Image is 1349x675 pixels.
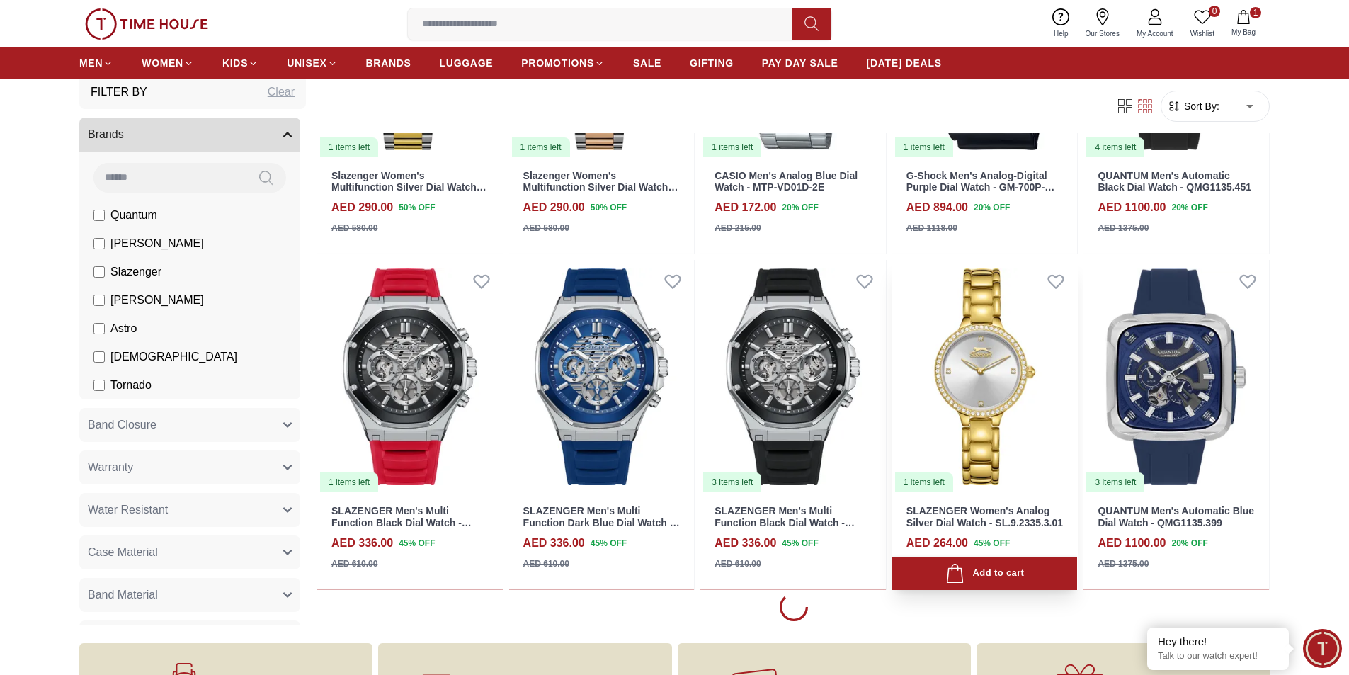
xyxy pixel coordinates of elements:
span: Our Stores [1080,28,1125,39]
h4: AED 336.00 [715,535,776,552]
span: [PERSON_NAME] [110,236,204,253]
div: AED 1118.00 [906,222,957,234]
a: WOMEN [142,50,194,76]
a: SLAZENGER Women's Analog Silver Dial Watch - SL.9.2335.3.01 [906,505,1063,528]
button: Band Material [79,579,300,613]
a: G-Shock Men's Analog-Digital Purple Dial Watch - GM-700P-6ADR [906,170,1055,205]
div: 3 items left [1086,472,1144,492]
span: Sort By: [1181,99,1219,113]
span: 1 [1250,7,1261,18]
button: Brands [79,118,300,152]
a: SLAZENGER Men's Multi Function Dark Blue Dial Watch - SL.9.2390.2.06 [523,505,680,540]
img: SLAZENGER Men's Multi Function Dark Blue Dial Watch - SL.9.2390.2.06 [509,260,695,494]
span: MEN [79,56,103,70]
div: Clear [268,84,295,101]
p: Talk to our watch expert! [1158,650,1278,662]
span: WOMEN [142,56,183,70]
input: Tornado [93,380,105,392]
div: 1 items left [512,137,570,157]
span: Slazenger [110,264,161,281]
input: Slazenger [93,267,105,278]
span: UNISEX [287,56,326,70]
button: 1My Bag [1223,7,1264,40]
button: Warranty [79,451,300,485]
div: AED 580.00 [331,222,377,234]
h4: AED 336.00 [331,535,393,552]
div: 1 items left [703,137,761,157]
a: GIFTING [690,50,734,76]
a: LUGGAGE [440,50,494,76]
a: Our Stores [1077,6,1128,42]
span: PAY DAY SALE [762,56,838,70]
span: LUGGAGE [440,56,494,70]
img: QUANTUM Men's Automatic Blue Dial Watch - QMG1135.399 [1083,260,1269,494]
h4: AED 336.00 [523,535,585,552]
h4: AED 894.00 [906,199,968,216]
button: Band Closure [79,409,300,443]
a: SALE [633,50,661,76]
div: 1 items left [320,472,378,492]
span: KIDS [222,56,248,70]
h3: Filter By [91,84,147,101]
a: PAY DAY SALE [762,50,838,76]
span: BRANDS [366,56,411,70]
input: Astro [93,324,105,335]
input: [DEMOGRAPHIC_DATA] [93,352,105,363]
img: ... [85,8,208,40]
h4: AED 1100.00 [1098,199,1166,216]
button: Water Resistant [79,494,300,528]
a: CASIO Men's Analog Blue Dial Watch - MTP-VD01D-2E [715,170,858,193]
a: BRANDS [366,50,411,76]
h4: AED 172.00 [715,199,776,216]
span: 50 % OFF [591,201,627,214]
div: AED 580.00 [523,222,569,234]
span: 45 % OFF [399,537,435,550]
div: AED 610.00 [715,557,761,570]
span: Brands [88,127,124,144]
div: AED 1375.00 [1098,557,1149,570]
button: Sort By: [1167,99,1219,113]
a: MEN [79,50,113,76]
span: 20 % OFF [1171,537,1207,550]
img: SLAZENGER Men's Multi Function Black Dial Watch - SL.9.2390.2.08 [317,260,503,494]
a: Help [1045,6,1077,42]
a: Slazenger Women's Multifunction Silver Dial Watch - SL.9.2468.4.05 [331,170,486,205]
h4: AED 264.00 [906,535,968,552]
span: Water Resistant [88,502,168,519]
span: Case Material [88,545,158,562]
a: KIDS [222,50,258,76]
span: SALE [633,56,661,70]
span: My Bag [1226,27,1261,38]
span: 45 % OFF [974,537,1010,550]
button: Display Type [79,621,300,655]
span: 45 % OFF [782,537,818,550]
a: QUANTUM Men's Automatic Blue Dial Watch - QMG1135.399 [1098,505,1254,528]
input: Quantum [93,210,105,222]
div: 4 items left [1086,137,1144,157]
img: SLAZENGER Women's Analog Silver Dial Watch - SL.9.2335.3.01 [892,260,1078,494]
div: AED 215.00 [715,222,761,234]
a: UNISEX [287,50,337,76]
div: AED 1375.00 [1098,222,1149,234]
span: PROMOTIONS [521,56,594,70]
a: 0Wishlist [1182,6,1223,42]
span: 50 % OFF [399,201,435,214]
div: Hey there! [1158,635,1278,649]
span: 20 % OFF [974,201,1010,214]
span: Band Closure [88,417,156,434]
div: Chat Widget [1303,629,1342,668]
span: Warranty [88,460,133,477]
span: GIFTING [690,56,734,70]
div: 3 items left [703,472,761,492]
a: Slazenger Women's Multifunction Silver Dial Watch - SL.9.2468.4.04 [523,170,678,205]
span: My Account [1131,28,1179,39]
h4: AED 1100.00 [1098,535,1166,552]
span: Help [1048,28,1074,39]
button: Add to cart [892,557,1078,590]
span: Wishlist [1185,28,1220,39]
span: Quantum [110,208,157,225]
a: QUANTUM Men's Automatic Blue Dial Watch - QMG1135.3993 items left [1083,260,1269,494]
div: AED 610.00 [523,557,569,570]
div: AED 610.00 [331,557,377,570]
